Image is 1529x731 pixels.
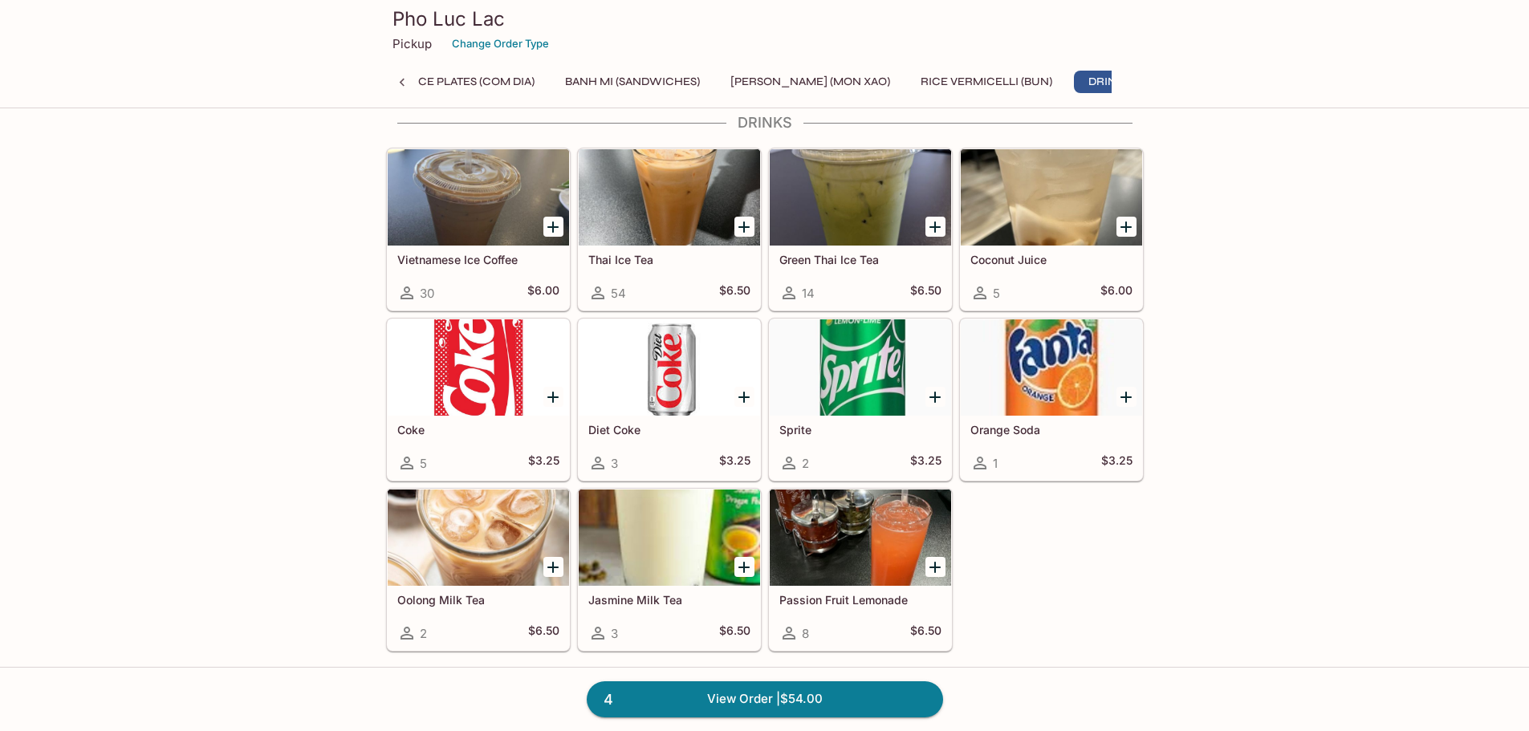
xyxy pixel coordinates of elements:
h5: Oolong Milk Tea [397,593,559,607]
div: Oolong Milk Tea [388,489,569,586]
h5: $6.00 [527,283,559,303]
h5: Sprite [779,423,941,437]
h5: $3.25 [910,453,941,473]
button: Add Sprite [925,387,945,407]
div: Orange Soda [961,319,1142,416]
h5: Green Thai Ice Tea [779,253,941,266]
h5: $3.25 [528,453,559,473]
button: Rice Vermicelli (Bun) [912,71,1061,93]
a: Jasmine Milk Tea3$6.50 [578,489,761,651]
a: Oolong Milk Tea2$6.50 [387,489,570,651]
a: Thai Ice Tea54$6.50 [578,148,761,311]
a: Orange Soda1$3.25 [960,319,1143,481]
button: Add Coke [543,387,563,407]
span: 2 [802,456,809,471]
span: 3 [611,456,618,471]
p: Pickup [392,36,432,51]
span: 30 [420,286,434,301]
div: Coke [388,319,569,416]
a: Vietnamese Ice Coffee30$6.00 [387,148,570,311]
button: Change Order Type [445,31,556,56]
button: Add Coconut Juice [1116,217,1137,237]
span: 5 [420,456,427,471]
span: 4 [594,688,623,711]
h5: Orange Soda [970,423,1133,437]
h5: $3.25 [1101,453,1133,473]
button: Add Oolong Milk Tea [543,557,563,577]
div: Vietnamese Ice Coffee [388,149,569,246]
a: 4View Order |$54.00 [587,681,943,717]
h5: $6.50 [528,623,559,643]
h5: Thai Ice Tea [588,253,750,266]
div: Jasmine Milk Tea [579,489,760,586]
button: Banh Mi (Sandwiches) [556,71,709,93]
button: Drinks [1074,71,1146,93]
button: [PERSON_NAME] (Mon Xao) [722,71,899,93]
span: 2 [420,626,427,641]
div: Coconut Juice [961,149,1142,246]
h5: Vietnamese Ice Coffee [397,253,559,266]
h5: $3.25 [719,453,750,473]
div: Diet Coke [579,319,760,416]
h5: $6.50 [719,283,750,303]
button: Add Thai Ice Tea [734,217,754,237]
a: Sprite2$3.25 [769,319,952,481]
a: Coconut Juice5$6.00 [960,148,1143,311]
div: Passion Fruit Lemonade [770,489,951,586]
h4: Drinks [386,114,1144,132]
h5: Passion Fruit Lemonade [779,593,941,607]
h5: Coke [397,423,559,437]
button: Add Passion Fruit Lemonade [925,557,945,577]
button: Add Orange Soda [1116,387,1137,407]
h5: $6.00 [1100,283,1133,303]
a: Coke5$3.25 [387,319,570,481]
span: 3 [611,626,618,641]
span: 8 [802,626,809,641]
button: Rice Plates (Com Dia) [398,71,543,93]
div: Thai Ice Tea [579,149,760,246]
h5: $6.50 [910,623,941,643]
h5: $6.50 [719,623,750,643]
h5: Diet Coke [588,423,750,437]
span: 14 [802,286,815,301]
button: Add Diet Coke [734,387,754,407]
h5: Coconut Juice [970,253,1133,266]
button: Add Green Thai Ice Tea [925,217,945,237]
a: Green Thai Ice Tea14$6.50 [769,148,952,311]
button: Add Jasmine Milk Tea [734,557,754,577]
span: 54 [611,286,626,301]
div: Green Thai Ice Tea [770,149,951,246]
button: Add Vietnamese Ice Coffee [543,217,563,237]
div: Sprite [770,319,951,416]
a: Diet Coke3$3.25 [578,319,761,481]
h3: Pho Luc Lac [392,6,1137,31]
a: Passion Fruit Lemonade8$6.50 [769,489,952,651]
span: 5 [993,286,1000,301]
h5: Jasmine Milk Tea [588,593,750,607]
h5: $6.50 [910,283,941,303]
span: 1 [993,456,998,471]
